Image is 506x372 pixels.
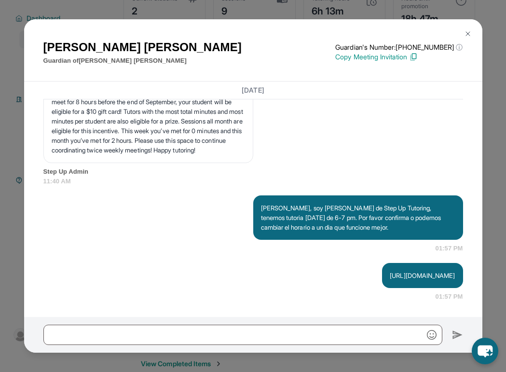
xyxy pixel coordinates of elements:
[436,244,463,253] span: 01:57 PM
[464,30,472,38] img: Close Icon
[43,167,463,177] span: Step Up Admin
[43,56,242,66] p: Guardian of [PERSON_NAME] [PERSON_NAME]
[43,39,242,56] h1: [PERSON_NAME] [PERSON_NAME]
[472,338,498,364] button: chat-button
[436,292,463,302] span: 01:57 PM
[390,271,455,280] p: [URL][DOMAIN_NAME]
[43,85,463,95] h3: [DATE]
[456,42,463,52] span: ⓘ
[335,52,463,62] p: Copy Meeting Invitation
[43,177,463,186] span: 11:40 AM
[427,330,437,340] img: Emoji
[335,42,463,52] p: Guardian's Number: [PHONE_NUMBER]
[409,53,418,61] img: Copy Icon
[452,329,463,341] img: Send icon
[52,78,245,155] p: Hi from Step Up! We are so excited that you are matched with one another. This month, we’re offer...
[261,203,455,232] p: [PERSON_NAME], soy [PERSON_NAME] de Step Up Tutoring, tenemos tutoria [DATE] de 6-7 pm. Por favor...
